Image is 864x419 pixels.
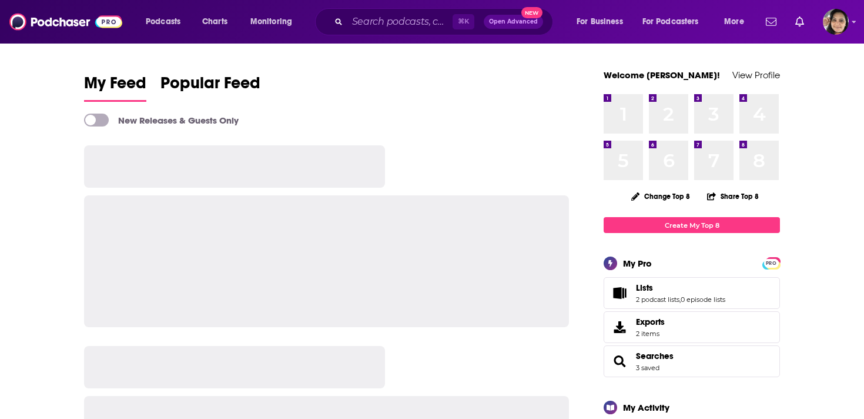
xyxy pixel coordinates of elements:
a: Show notifications dropdown [791,12,809,32]
span: , [679,295,681,304]
span: More [724,14,744,30]
a: Exports [604,311,780,343]
button: open menu [716,12,759,31]
a: 3 saved [636,364,659,372]
button: Show profile menu [823,9,849,35]
a: Show notifications dropdown [761,12,781,32]
input: Search podcasts, credits, & more... [347,12,453,31]
span: Podcasts [146,14,180,30]
button: Share Top 8 [706,185,759,208]
span: Exports [636,317,665,327]
span: Lists [636,282,653,293]
span: PRO [764,259,778,268]
span: Open Advanced [489,19,538,25]
span: Exports [608,319,631,335]
a: New Releases & Guests Only [84,114,239,127]
span: New [521,7,542,18]
a: Lists [636,282,725,293]
span: For Business [577,14,623,30]
a: Searches [636,351,674,361]
a: Searches [608,353,631,370]
span: For Podcasters [642,14,699,30]
a: My Feed [84,73,146,102]
button: Change Top 8 [624,189,697,204]
span: Lists [604,277,780,309]
a: Lists [608,285,631,301]
a: Create My Top 8 [604,217,780,233]
span: My Feed [84,73,146,100]
span: Logged in as shelbyjanner [823,9,849,35]
button: open menu [568,12,638,31]
a: Welcome [PERSON_NAME]! [604,69,720,81]
span: 2 items [636,330,665,338]
button: open menu [138,12,196,31]
img: User Profile [823,9,849,35]
span: Popular Feed [160,73,260,100]
a: Charts [195,12,235,31]
span: Monitoring [250,14,292,30]
span: Searches [604,345,780,377]
a: Popular Feed [160,73,260,102]
a: View Profile [732,69,780,81]
div: Search podcasts, credits, & more... [326,8,564,35]
img: Podchaser - Follow, Share and Rate Podcasts [9,11,122,33]
button: open menu [242,12,307,31]
a: PRO [764,258,778,267]
div: My Pro [623,258,652,269]
span: ⌘ K [453,14,474,29]
button: open menu [635,12,716,31]
a: 0 episode lists [681,295,725,304]
a: 2 podcast lists [636,295,679,304]
div: My Activity [623,402,669,413]
span: Charts [202,14,227,30]
button: Open AdvancedNew [484,15,543,29]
